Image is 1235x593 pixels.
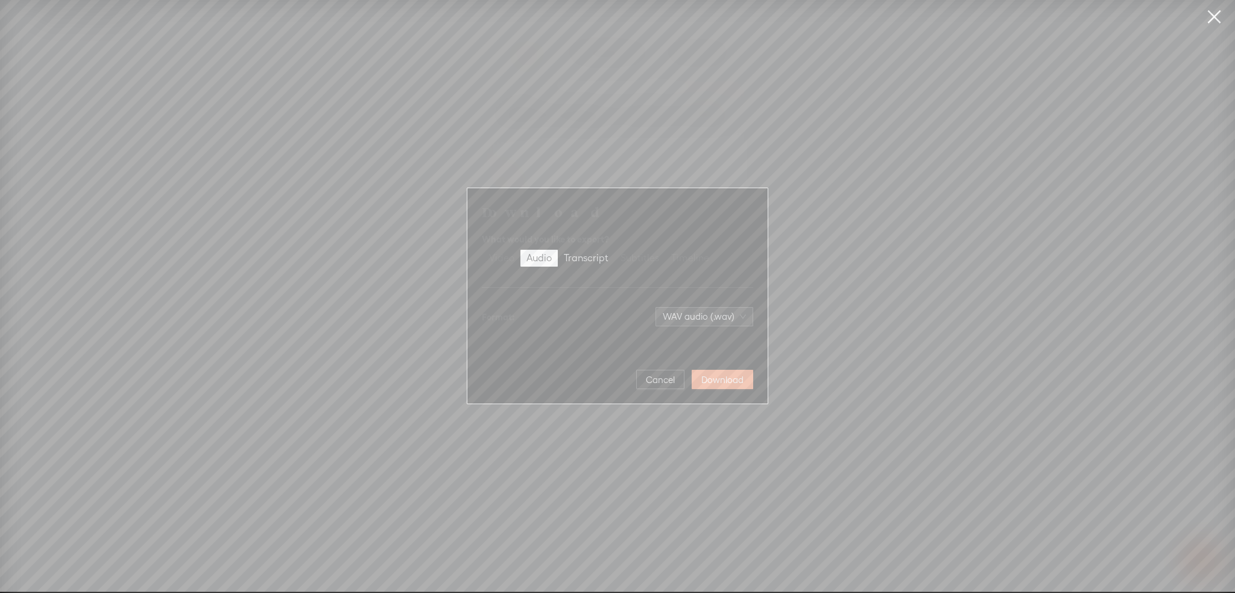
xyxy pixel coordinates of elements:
[482,310,514,325] div: Format:
[489,250,514,267] div: Video
[564,250,608,267] div: Transcript
[636,370,684,389] button: Cancel
[482,203,753,221] h4: Download
[621,250,659,267] div: Subtitles
[692,370,753,389] button: Download
[526,250,552,267] div: Audio
[482,232,753,247] div: What would you like to export?
[646,374,675,386] span: Cancel
[671,250,709,267] div: Timeline
[482,249,716,268] div: segmented control
[663,308,746,326] span: WAV audio (.wav)
[701,374,744,386] span: Download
